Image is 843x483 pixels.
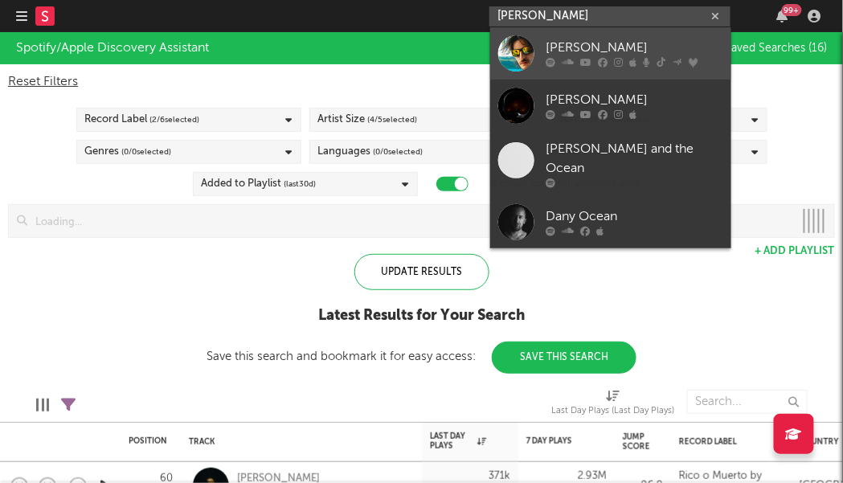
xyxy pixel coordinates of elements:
div: Update Results [354,254,489,290]
span: ( 0 / 0 selected) [374,142,424,162]
div: Last Day Plays [430,432,486,451]
div: Record Label [679,437,775,447]
div: Languages [318,142,424,162]
span: Saved Searches [726,43,828,54]
a: [PERSON_NAME] [490,27,731,80]
button: Saved Searches (16) [721,42,828,55]
div: Track [189,437,406,447]
div: Filters(1 filter active) [61,382,76,428]
div: 7 Day Plays [526,436,583,446]
a: Dany Ocean [490,196,731,248]
input: Search for artists [489,6,730,27]
div: Added to Playlist [202,174,317,194]
div: 371k [489,471,510,481]
div: Position [129,436,167,446]
div: Dany Ocean [546,207,723,227]
a: [PERSON_NAME] and the Ocean [490,132,731,196]
div: Latest Results for Your Search [207,306,636,325]
span: ( 2 / 6 selected) [150,110,200,129]
div: Jump Score [623,432,650,452]
div: Genres [85,142,172,162]
div: Last Day Plays (Last Day Plays) [552,402,675,421]
div: [PERSON_NAME] and the Ocean [546,140,723,178]
div: Last Day Plays (Last Day Plays) [552,382,675,428]
span: ( 0 / 0 selected) [122,142,172,162]
span: (last 30 d) [284,174,317,194]
div: Record Label [85,110,200,129]
div: Save this search and bookmark it for easy access: [207,350,636,362]
div: Reset Filters [8,72,835,92]
input: Loading... [27,205,794,237]
a: [PERSON_NAME] [490,80,731,132]
button: Save This Search [492,342,636,374]
div: Artist Size [318,110,418,129]
div: 2.93M [578,471,607,481]
button: 99+ [777,10,788,23]
button: + Add Playlist [755,246,835,256]
div: 99 + [782,4,802,16]
span: ( 4 / 5 selected) [368,110,418,129]
input: Search... [687,390,808,414]
span: ( 16 ) [809,43,828,54]
div: [PERSON_NAME] [546,39,723,58]
div: [PERSON_NAME] [546,91,723,110]
div: Spotify/Apple Discovery Assistant [16,39,209,58]
div: Edit Columns [36,382,49,428]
